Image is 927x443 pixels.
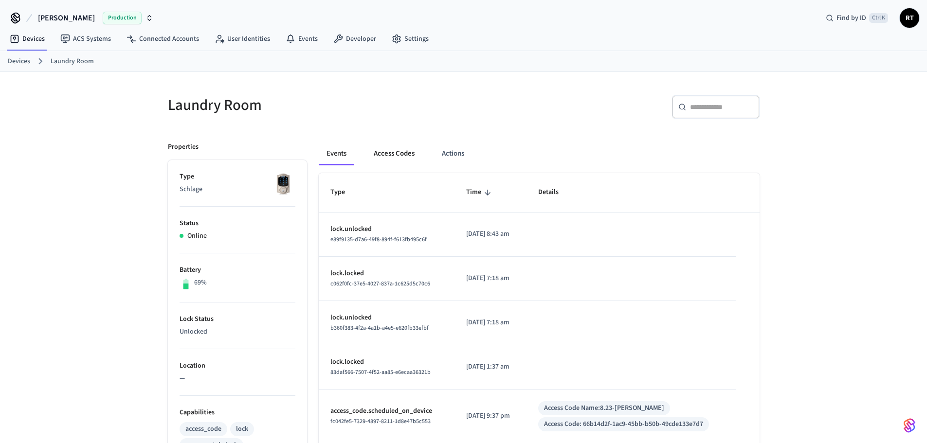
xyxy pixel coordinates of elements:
p: Unlocked [180,327,295,337]
p: [DATE] 8:43 am [466,229,515,239]
a: Devices [2,30,53,48]
p: lock.unlocked [330,313,443,323]
p: lock.unlocked [330,224,443,234]
a: Devices [8,56,30,67]
div: access_code [185,424,221,434]
p: 69% [194,278,207,288]
div: Find by IDCtrl K [818,9,896,27]
p: [DATE] 7:18 am [466,318,515,328]
span: Details [538,185,571,200]
span: b360f383-4f2a-4a1b-a4e5-e620fb33efbf [330,324,429,332]
div: lock [236,424,248,434]
div: ant example [319,142,760,165]
div: Access Code Name: 8.23-[PERSON_NAME] [544,403,664,413]
span: RT [901,9,918,27]
a: Developer [326,30,384,48]
span: Time [466,185,494,200]
p: Status [180,218,295,229]
span: e89f9135-d7a6-49f8-894f-f613fb495c6f [330,235,427,244]
a: User Identities [207,30,278,48]
button: Access Codes [366,142,422,165]
img: SeamLogoGradient.69752ec5.svg [904,418,915,433]
a: ACS Systems [53,30,119,48]
span: Type [330,185,358,200]
span: fc042fe5-7329-4897-8211-1d8e47b5c553 [330,417,431,425]
p: Battery [180,265,295,275]
p: lock.locked [330,268,443,279]
p: Properties [168,142,199,152]
p: [DATE] 1:37 am [466,362,515,372]
button: RT [900,8,919,28]
p: Online [187,231,207,241]
span: Ctrl K [869,13,888,23]
span: Find by ID [836,13,866,23]
h5: Laundry Room [168,95,458,115]
p: Lock Status [180,314,295,324]
p: Capabilities [180,408,295,418]
span: c062f0fc-37e5-4027-837a-1c625d5c70c6 [330,280,430,288]
div: Access Code: 66b14d2f-1ac9-45bb-b50b-49cde133e7d7 [544,419,703,429]
p: lock.locked [330,357,443,367]
span: Production [103,12,142,24]
p: — [180,373,295,384]
p: [DATE] 7:18 am [466,273,515,284]
a: Settings [384,30,436,48]
p: access_code.scheduled_on_device [330,406,443,416]
button: Actions [434,142,472,165]
p: Type [180,172,295,182]
a: Laundry Room [51,56,94,67]
p: Schlage [180,184,295,195]
span: 83daf566-7507-4f52-aa85-e6ecaa36321b [330,368,431,376]
button: Events [319,142,354,165]
p: [DATE] 9:37 pm [466,411,515,421]
a: Connected Accounts [119,30,207,48]
img: Schlage Sense Smart Deadbolt with Camelot Trim, Front [271,172,295,196]
a: Events [278,30,326,48]
p: Location [180,361,295,371]
span: [PERSON_NAME] [38,12,95,24]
